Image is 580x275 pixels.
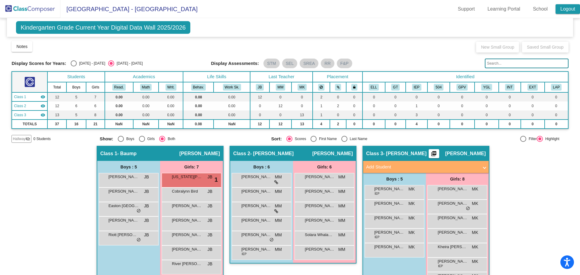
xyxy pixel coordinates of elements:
th: Introvert [499,82,520,92]
td: 0 [330,92,346,101]
td: 0 [427,101,449,110]
td: Michelle Miller - Miller [12,101,47,110]
td: NaN [133,120,159,129]
div: Last Name [347,136,367,142]
span: MK [472,229,478,236]
span: River [PERSON_NAME] [172,261,202,267]
div: Boys : 6 [230,161,293,173]
th: Gifted and Talented [385,82,406,92]
th: Girls [86,82,105,92]
td: 1 [313,101,330,110]
span: MM [338,217,345,224]
span: [PERSON_NAME] [305,203,335,209]
td: 0 [346,92,362,101]
td: 0 [475,92,499,101]
td: 0 [346,110,362,120]
th: Last Teacher [250,72,313,82]
div: First Name [317,136,337,142]
a: Logout [556,4,580,14]
td: 1 [313,110,330,120]
mat-radio-group: Select an option [271,136,438,142]
span: MM [275,217,282,224]
td: 0 [545,101,568,110]
td: 0.00 [133,92,159,101]
td: 0 [346,101,362,110]
td: 0 [427,110,449,120]
span: [PERSON_NAME] [241,217,272,223]
td: NaN [214,120,250,129]
span: do_not_disturb_alt [137,209,141,213]
span: JB [208,217,212,224]
span: [PERSON_NAME] [172,246,202,252]
span: MM [338,232,345,238]
td: 0 [406,92,427,101]
span: JB [208,174,212,180]
td: 0.00 [159,92,183,101]
th: Total [47,82,66,92]
button: YGL [481,84,492,91]
span: JB [208,232,212,238]
th: Misty Krohn [292,82,313,92]
a: Learning Portal [483,4,525,14]
td: 0.00 [183,101,214,110]
span: MK [408,186,415,192]
th: Life Skills [183,72,250,82]
span: MM [275,246,282,253]
button: LAP [551,84,561,91]
span: JB [208,246,212,253]
input: Search... [485,59,568,68]
td: 0 [385,120,406,129]
span: [PERSON_NAME] [108,174,139,180]
span: MK [472,186,478,192]
span: [PERSON_NAME] [305,217,335,223]
th: Keep with students [330,82,346,92]
th: Placement [313,72,362,82]
span: [PERSON_NAME] [305,174,335,180]
span: do_not_disturb_alt [137,238,141,242]
td: 0.00 [133,110,159,120]
span: do_not_disturb_alt [466,206,470,211]
span: Class 2 [233,151,250,157]
button: EXT [527,84,538,91]
td: 13 [292,110,313,120]
span: [PERSON_NAME] [445,151,486,157]
td: 6 [66,101,86,110]
span: Class 1 [100,151,117,157]
td: 6 [86,101,105,110]
td: 5 [66,110,86,120]
td: 12 [250,92,269,101]
td: 0 [427,92,449,101]
button: ELL [369,84,379,91]
td: 4 [313,120,330,129]
button: Print Students Details [429,149,439,158]
th: Good Parent Volunteer [450,82,475,92]
th: Individualized Education Plan [406,82,427,92]
td: 0 [292,101,313,110]
span: [PERSON_NAME] [438,215,468,221]
span: MM [275,232,282,238]
span: Display Assessments: [211,61,259,66]
div: [DATE] - [DATE] [77,61,105,66]
td: 0 [475,120,499,129]
span: Display Scores for Years: [11,61,66,66]
td: 0 [427,120,449,129]
th: Students [47,72,105,82]
span: MM [275,188,282,195]
mat-chip: SEL [282,59,297,68]
td: 0.00 [214,101,250,110]
td: 0 [499,120,520,129]
td: 2 [330,101,346,110]
span: MM [338,188,345,195]
mat-chip: STM [263,59,280,68]
td: 0.00 [105,110,133,120]
span: [PERSON_NAME] [108,188,139,194]
span: [PERSON_NAME] [438,186,468,192]
div: Girls: 7 [160,161,223,173]
td: 0.08 [183,120,214,129]
td: 12 [47,92,66,101]
span: MK [472,200,478,207]
td: 16 [66,120,86,129]
th: English Language Learner [362,82,385,92]
button: Behav. [191,84,206,91]
td: 13 [292,120,313,129]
